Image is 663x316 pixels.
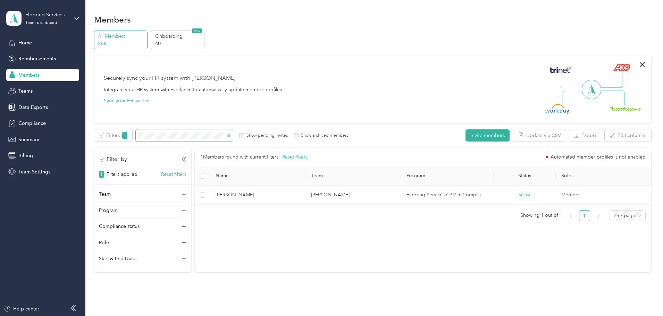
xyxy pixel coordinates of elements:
[216,191,300,199] span: [PERSON_NAME]
[155,40,202,47] p: 40
[613,63,630,71] img: ADP
[210,166,305,186] th: Name
[551,155,646,160] span: Automated member profiles is not enabled
[25,21,57,25] div: Team dashboard
[520,210,562,221] span: Showing 1 out of 1
[545,104,570,114] img: Workday
[610,106,641,111] img: BambooHR
[200,153,278,161] p: 1 Members found with current filters
[94,129,132,142] button: Filters1
[155,33,202,40] p: Onboarding
[605,129,651,142] button: Edit columns
[161,171,186,178] button: Reset filters
[99,223,140,230] p: Compliance status
[104,86,283,93] div: Integrate your HR system with Everlance to automatically update member profiles.
[98,40,145,47] p: 266
[610,210,646,221] div: Page Size
[99,190,111,198] p: Team
[122,132,127,139] span: 1
[18,120,46,127] span: Compliance
[18,71,40,79] span: Members
[104,74,236,83] div: Securely sync your HR system with [PERSON_NAME]
[548,65,573,75] img: Trinet
[99,207,118,214] p: Program
[569,214,573,218] span: left
[579,211,590,221] a: 1
[244,133,288,139] label: Show pending invites
[4,305,39,313] button: Help center
[562,91,587,105] img: Line Left Down
[465,129,510,142] button: Invite members
[18,39,32,46] span: Home
[25,11,69,18] div: Flooring Services
[99,155,127,164] p: Filter by
[18,136,39,143] span: Summary
[305,186,401,205] td: Orlando Rodriguez
[18,104,48,111] span: Data Exports
[192,28,202,33] span: NEW
[18,168,50,176] span: Team Settings
[556,166,651,186] th: Roles
[18,87,33,95] span: Teams
[18,152,33,159] span: Billing
[401,186,494,205] td: Flooring Services CPM + Compliance
[305,166,401,186] th: Team
[565,210,576,221] button: left
[104,97,150,104] button: Sync your HR system
[579,210,590,221] li: 1
[556,186,651,205] td: Member
[99,255,137,262] p: Start & End Dates
[210,186,305,205] td: Bobby J. Austin
[299,133,348,139] label: Show archived members
[596,214,601,218] span: right
[516,191,534,199] span: ACTIVE
[565,210,576,221] li: Previous Page
[18,55,56,62] span: Reimbursements
[513,129,566,142] button: Update via CSV
[99,171,104,178] span: 1
[99,239,109,246] p: Role
[569,129,601,142] button: Export
[94,16,131,23] h1: Members
[599,74,623,88] img: Line Right Up
[624,277,663,316] iframe: Everlance-gr Chat Button Frame
[216,173,300,179] span: Name
[107,171,137,178] p: Filters applied
[560,74,584,88] img: Line Left Up
[282,153,308,161] button: Reset filters
[401,166,494,186] th: Program
[593,210,604,221] li: Next Page
[593,210,604,221] button: right
[98,33,145,40] p: All Members
[494,166,555,186] th: Status
[614,211,641,221] span: 25 / page
[600,91,624,105] img: Line Right Down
